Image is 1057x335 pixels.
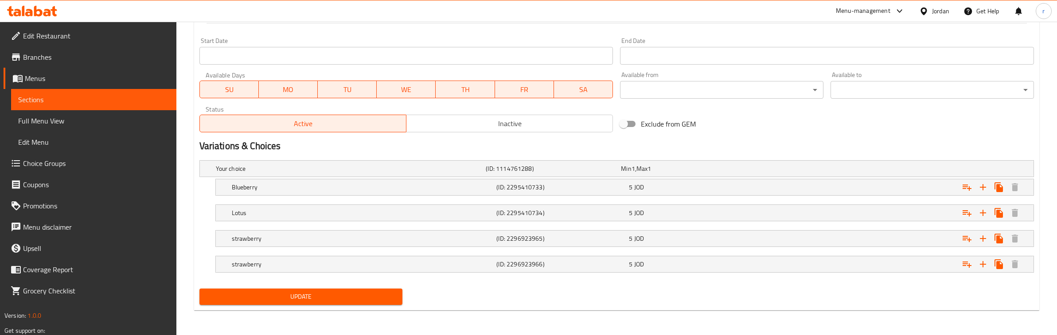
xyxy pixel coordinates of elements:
[377,81,436,98] button: WE
[262,83,314,96] span: MO
[629,207,632,219] span: 5
[558,83,609,96] span: SA
[632,163,635,174] span: 1
[636,163,647,174] span: Max
[199,115,406,132] button: Active
[554,81,613,98] button: SA
[629,233,632,244] span: 5
[1007,179,1023,195] button: Delete Blueberry
[23,243,169,254] span: Upsell
[496,208,625,217] h5: (ID: 2295410734)
[496,234,625,243] h5: (ID: 2296923965)
[4,310,26,321] span: Version:
[259,81,318,98] button: MO
[380,83,432,96] span: WE
[318,81,377,98] button: TU
[216,256,1034,272] div: Expand
[406,115,613,132] button: Inactive
[11,131,176,153] a: Edit Menu
[975,205,991,221] button: Add new choice
[410,117,609,130] span: Inactive
[991,231,1007,246] button: Clone new choice
[959,256,975,272] button: Add choice group
[975,179,991,195] button: Add new choice
[232,234,493,243] h5: strawberry
[23,179,169,190] span: Coupons
[216,179,1034,195] div: Expand
[4,174,176,195] a: Coupons
[436,81,495,98] button: TH
[23,222,169,232] span: Menu disclaimer
[496,183,625,192] h5: (ID: 2295410733)
[836,6,890,16] div: Menu-management
[1007,205,1023,221] button: Delete Lotus
[975,256,991,272] button: Add new choice
[439,83,491,96] span: TH
[1007,256,1023,272] button: Delete strawberry
[4,25,176,46] a: Edit Restaurant
[232,183,493,192] h5: Blueberry
[4,216,176,238] a: Menu disclaimer
[959,231,975,246] button: Add choice group
[207,291,396,302] span: Update
[216,205,1034,221] div: Expand
[18,94,169,105] span: Sections
[932,6,949,16] div: Jordan
[25,73,169,84] span: Menus
[991,205,1007,221] button: Clone new choice
[620,81,823,99] div: ​
[321,83,373,96] span: TU
[959,179,975,195] button: Add choice group
[18,137,169,147] span: Edit Menu
[27,310,41,321] span: 1.0.0
[203,83,255,96] span: SU
[4,195,176,216] a: Promotions
[199,81,259,98] button: SU
[499,83,550,96] span: FR
[18,116,169,126] span: Full Menu View
[199,289,403,305] button: Update
[486,164,617,173] h5: (ID: 1114761288)
[23,200,169,211] span: Promotions
[232,208,493,217] h5: Lotus
[4,46,176,68] a: Branches
[4,238,176,259] a: Upsell
[641,119,696,129] span: Exclude from GEM
[216,164,483,173] h5: Your choice
[4,153,176,174] a: Choice Groups
[23,31,169,41] span: Edit Restaurant
[23,52,169,62] span: Branches
[199,139,1034,153] h2: Variations & Choices
[200,161,1034,177] div: Expand
[621,164,753,173] div: ,
[203,117,403,130] span: Active
[4,68,176,89] a: Menus
[959,205,975,221] button: Add choice group
[991,179,1007,195] button: Clone new choice
[634,233,644,244] span: JOD
[634,258,644,270] span: JOD
[634,207,644,219] span: JOD
[23,158,169,169] span: Choice Groups
[495,81,554,98] button: FR
[11,89,176,110] a: Sections
[11,110,176,131] a: Full Menu View
[4,280,176,301] a: Grocery Checklist
[496,260,625,269] h5: (ID: 2296923966)
[1007,231,1023,246] button: Delete strawberry
[629,181,632,193] span: 5
[991,256,1007,272] button: Clone new choice
[23,264,169,275] span: Coverage Report
[621,163,631,174] span: Min
[831,81,1034,99] div: ​
[4,259,176,280] a: Coverage Report
[647,163,651,174] span: 1
[629,258,632,270] span: 5
[23,285,169,296] span: Grocery Checklist
[216,231,1034,246] div: Expand
[975,231,991,246] button: Add new choice
[232,260,493,269] h5: strawberry
[634,181,644,193] span: JOD
[1042,6,1045,16] span: r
